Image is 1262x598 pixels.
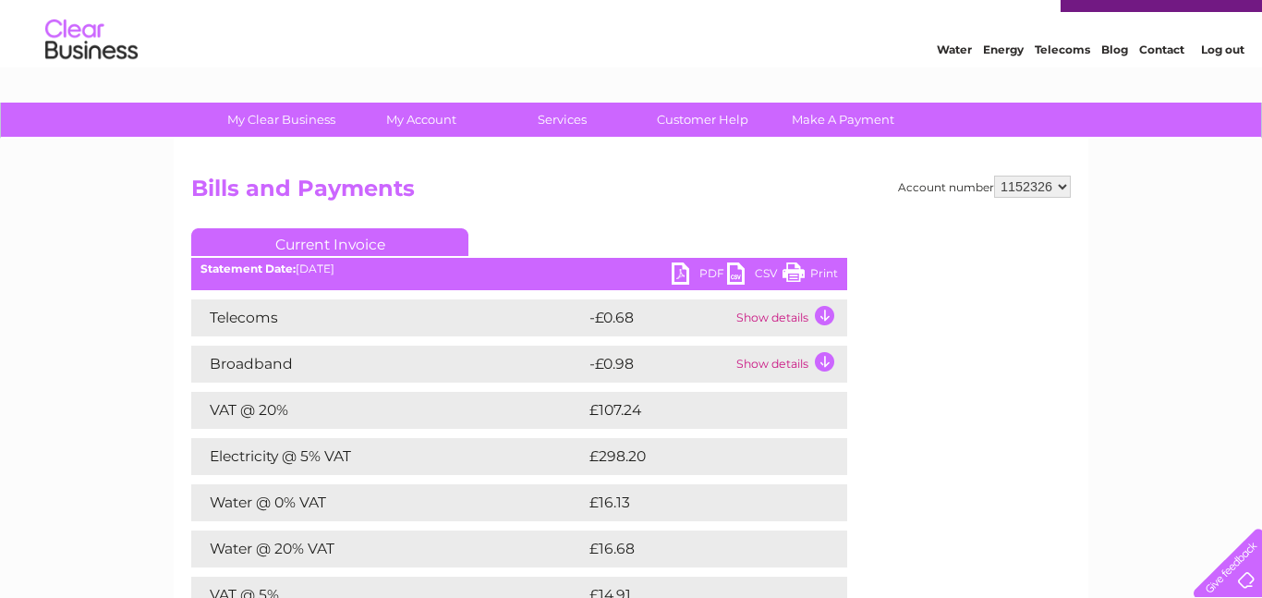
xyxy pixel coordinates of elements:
a: Services [486,103,638,137]
div: [DATE] [191,262,847,275]
h2: Bills and Payments [191,176,1071,211]
div: Clear Business is a trading name of Verastar Limited (registered in [GEOGRAPHIC_DATA] No. 3667643... [196,10,1069,90]
a: 0333 014 3131 [914,9,1041,32]
a: CSV [727,262,783,289]
a: My Account [346,103,498,137]
a: Water [937,79,972,92]
a: Contact [1139,79,1184,92]
a: Blog [1101,79,1128,92]
td: Show details [732,346,847,383]
td: Water @ 0% VAT [191,484,585,521]
b: Statement Date: [200,262,296,275]
img: logo.png [44,48,139,104]
div: Account number [898,176,1071,198]
a: PDF [672,262,727,289]
td: £16.13 [585,484,807,521]
a: Make A Payment [767,103,919,137]
a: Customer Help [626,103,779,137]
a: Log out [1201,79,1244,92]
td: VAT @ 20% [191,392,585,429]
td: £16.68 [585,531,809,567]
a: Current Invoice [191,228,468,256]
td: -£0.98 [585,346,732,383]
td: Show details [732,299,847,336]
a: Print [783,262,838,289]
td: -£0.68 [585,299,732,336]
td: Broadband [191,346,585,383]
td: £107.24 [585,392,813,429]
td: £298.20 [585,438,815,475]
a: Energy [983,79,1024,92]
td: Telecoms [191,299,585,336]
td: Water @ 20% VAT [191,531,585,567]
a: My Clear Business [205,103,358,137]
a: Telecoms [1035,79,1090,92]
td: Electricity @ 5% VAT [191,438,585,475]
